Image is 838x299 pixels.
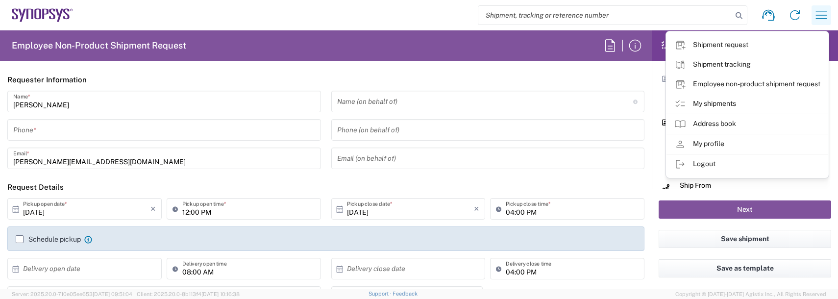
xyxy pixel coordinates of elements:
[137,291,240,297] span: Client: 2025.20.0-8b113f4
[12,291,132,297] span: Server: 2025.20.0-710e05ee653
[661,40,760,51] h2: Shipment Checklist
[675,290,826,299] span: Copyright © [DATE]-[DATE] Agistix Inc., All Rights Reserved
[659,230,831,248] button: Save shipment
[666,114,828,134] a: Address book
[93,291,132,297] span: [DATE] 09:51:04
[150,201,156,217] i: ×
[474,201,479,217] i: ×
[666,154,828,174] a: Logout
[666,94,828,114] a: My shipments
[393,291,418,297] a: Feedback
[201,291,240,297] span: [DATE] 10:16:38
[369,291,393,297] a: Support
[16,235,81,243] label: Schedule pickup
[666,75,828,94] a: Employee non-product shipment request
[12,40,186,51] h2: Employee Non-Product Shipment Request
[7,75,87,85] h2: Requester Information
[7,182,64,192] h2: Request Details
[666,35,828,55] a: Shipment request
[659,259,831,277] button: Save as template
[478,6,732,25] input: Shipment, tracking or reference number
[680,181,711,189] span: Ship From
[659,200,831,219] button: Next
[666,134,828,154] a: My profile
[666,55,828,75] a: Shipment tracking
